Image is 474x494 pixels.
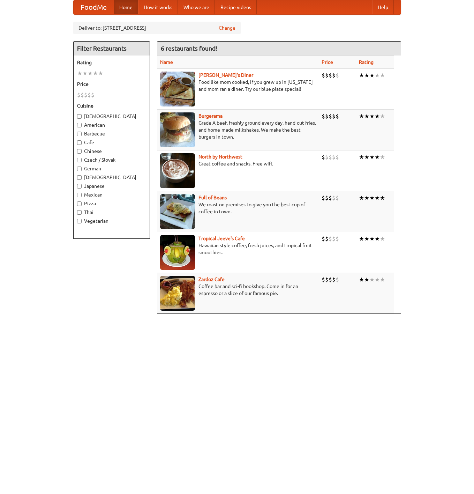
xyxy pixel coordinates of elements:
[375,194,380,202] li: ★
[98,69,103,77] li: ★
[380,276,385,283] li: ★
[364,112,369,120] li: ★
[77,123,82,127] input: American
[160,153,195,188] img: north.jpg
[74,42,150,56] h4: Filter Restaurants
[332,72,336,79] li: $
[81,91,84,99] li: $
[332,235,336,243] li: $
[160,160,316,167] p: Great coffee and snacks. Free wifi.
[332,194,336,202] li: $
[332,276,336,283] li: $
[359,153,364,161] li: ★
[178,0,215,14] a: Who we are
[329,194,332,202] li: $
[198,154,242,160] a: North by Northwest
[322,153,325,161] li: $
[77,210,82,215] input: Thai
[325,112,329,120] li: $
[380,72,385,79] li: ★
[322,72,325,79] li: $
[82,69,88,77] li: ★
[77,174,146,181] label: [DEMOGRAPHIC_DATA]
[375,72,380,79] li: ★
[77,175,82,180] input: [DEMOGRAPHIC_DATA]
[322,235,325,243] li: $
[77,59,146,66] h5: Rating
[325,235,329,243] li: $
[336,276,339,283] li: $
[380,194,385,202] li: ★
[160,283,316,297] p: Coffee bar and sci-fi bookshop. Come in for an espresso or a slice of our famous pie.
[77,183,146,190] label: Japanese
[77,114,82,119] input: [DEMOGRAPHIC_DATA]
[160,201,316,215] p: We roast on premises to give you the best cup of coffee in town.
[364,72,369,79] li: ★
[329,153,332,161] li: $
[77,167,82,171] input: German
[77,219,82,223] input: Vegetarian
[359,194,364,202] li: ★
[91,91,95,99] li: $
[336,72,339,79] li: $
[160,112,195,147] img: burgerama.jpg
[77,121,146,128] label: American
[329,235,332,243] li: $
[322,276,325,283] li: $
[138,0,178,14] a: How it works
[77,81,146,88] h5: Price
[198,72,253,78] a: [PERSON_NAME]'s Diner
[77,184,82,189] input: Japanese
[77,193,82,197] input: Mexican
[77,201,82,206] input: Pizza
[325,276,329,283] li: $
[160,72,195,106] img: sallys.jpg
[329,112,332,120] li: $
[372,0,394,14] a: Help
[329,72,332,79] li: $
[364,153,369,161] li: ★
[325,72,329,79] li: $
[84,91,88,99] li: $
[332,153,336,161] li: $
[325,194,329,202] li: $
[369,235,375,243] li: ★
[359,112,364,120] li: ★
[77,91,81,99] li: $
[77,132,82,136] input: Barbecue
[160,235,195,270] img: jeeves.jpg
[77,139,146,146] label: Cafe
[198,277,225,282] b: Zardoz Cafe
[325,153,329,161] li: $
[369,112,375,120] li: ★
[364,194,369,202] li: ★
[375,276,380,283] li: ★
[359,72,364,79] li: ★
[369,194,375,202] li: ★
[380,112,385,120] li: ★
[359,276,364,283] li: ★
[198,113,223,119] a: Burgerama
[77,102,146,109] h5: Cuisine
[336,194,339,202] li: $
[77,156,146,163] label: Czech / Slovak
[329,276,332,283] li: $
[77,158,82,162] input: Czech / Slovak
[77,165,146,172] label: German
[322,194,325,202] li: $
[160,119,316,140] p: Grade A beef, freshly ground every day, hand-cut fries, and home-made milkshakes. We make the bes...
[198,195,227,200] a: Full of Beans
[114,0,138,14] a: Home
[161,45,217,52] ng-pluralize: 6 restaurants found!
[93,69,98,77] li: ★
[380,153,385,161] li: ★
[160,242,316,256] p: Hawaiian style coffee, fresh juices, and tropical fruit smoothies.
[375,112,380,120] li: ★
[198,236,245,241] a: Tropical Jeeve's Cafe
[77,113,146,120] label: [DEMOGRAPHIC_DATA]
[364,276,369,283] li: ★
